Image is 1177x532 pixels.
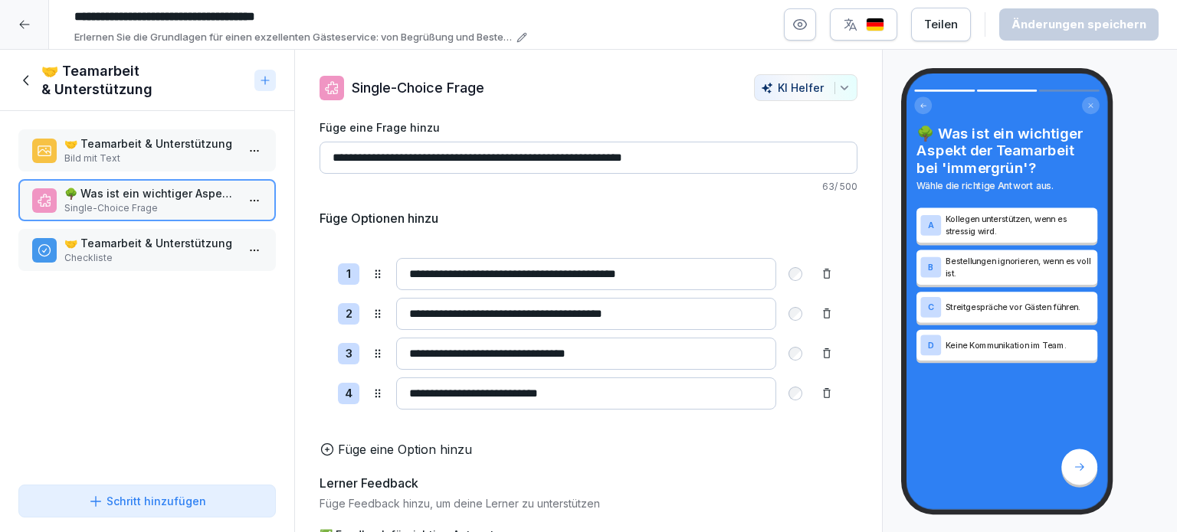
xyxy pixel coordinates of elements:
p: B [928,263,933,272]
div: KI Helfer [761,81,851,94]
p: 🤝 Teamarbeit & Unterstützung [64,135,236,152]
label: Füge eine Frage hinzu [320,119,857,135]
img: de.svg [866,18,884,32]
p: Füge eine Option hinzu [338,440,472,459]
p: Bestellungen ignorieren, wenn es voll ist. [946,255,1093,279]
button: Schritt hinzufügen [18,485,276,517]
p: Erlernen Sie die Grundlagen für einen exzellenten Gästeservice: von Begrüßung und Bestellaufnahme... [74,30,512,45]
p: Checkliste [64,251,236,265]
p: Single-Choice Frage [352,77,484,98]
p: 3 [346,345,352,363]
p: C [928,302,934,312]
p: 4 [345,385,352,403]
div: 🤝 Teamarbeit & UnterstützungCheckliste [18,229,276,271]
div: Schritt hinzufügen [88,493,206,509]
button: Änderungen speichern [999,8,1159,41]
p: Kollegen unterstützen, wenn es stressig wird. [946,213,1093,237]
h1: 🤝 Teamarbeit & Unterstützung [41,62,248,99]
p: Streitgespräche vor Gästen führen. [946,301,1093,313]
h4: 🌳 Was ist ein wichtiger Aspekt der Teamarbeit bei 'immergrün'? [916,125,1097,177]
button: KI Helfer [754,74,857,101]
p: 63 / 500 [320,180,857,194]
div: Änderungen speichern [1011,16,1146,33]
button: Teilen [911,8,971,41]
h5: Füge Optionen hinzu [320,209,438,227]
p: Bild mit Text [64,152,236,165]
p: Wähle die richtige Antwort aus. [916,178,1097,192]
p: Keine Kommunikation im Team. [946,339,1093,351]
h5: Lerner Feedback [320,474,418,492]
p: 🤝 Teamarbeit & Unterstützung [64,235,236,251]
p: 🌳 Was ist ein wichtiger Aspekt der Teamarbeit bei 'immergrün'? [64,185,236,201]
div: Teilen [924,16,958,33]
p: D [928,341,934,350]
p: A [928,220,934,230]
p: Füge Feedback hinzu, um deine Lerner zu unterstützen [320,495,857,511]
div: 🌳 Was ist ein wichtiger Aspekt der Teamarbeit bei 'immergrün'?Single-Choice Frage [18,179,276,221]
p: 2 [346,305,352,323]
p: Single-Choice Frage [64,201,236,215]
p: 1 [346,266,351,283]
div: 🤝 Teamarbeit & UnterstützungBild mit Text [18,129,276,171]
